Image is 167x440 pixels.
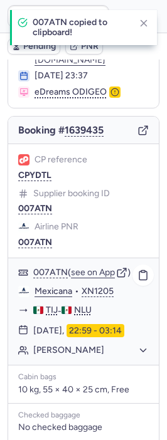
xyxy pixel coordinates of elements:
[23,41,56,51] span: Pending
[18,422,149,432] div: No checked baggage
[18,411,149,420] div: Checked baggage
[33,324,124,338] div: [DATE],
[33,345,149,356] button: [PERSON_NAME]
[35,70,149,81] div: [DATE] 23:37
[33,18,129,38] h4: 007ATN copied to clipboard!
[74,305,92,316] span: NLU
[65,125,104,136] button: 1639435
[18,154,30,165] figure: 1L airline logo
[35,86,107,98] span: eDreams ODIGEO
[35,286,149,297] div: •
[18,170,51,181] button: CPYDTL
[71,268,115,278] button: see on App
[18,221,30,233] figure: XN airline logo
[35,155,87,165] span: CP reference
[18,373,149,382] div: Cabin bags
[33,267,149,278] div: ( )
[35,286,72,297] a: Mexicana
[46,305,58,316] span: TIJ
[35,222,78,232] span: Airline PNR
[33,267,68,278] button: 007ATN
[82,286,114,297] button: XN1205
[8,5,109,28] input: PNR Reference
[35,45,149,65] button: [EMAIL_ADDRESS][DOMAIN_NAME]
[33,189,110,199] span: Supplier booking ID
[18,204,52,214] button: 007ATN
[18,238,52,248] button: 007ATN
[65,38,103,55] button: PNR
[81,41,99,51] span: PNR
[67,324,124,338] time: 22:59 - 03:14
[33,305,149,317] div: -
[18,286,30,297] figure: XN airline logo
[8,38,60,55] button: Pending
[18,125,104,136] span: Booking #
[18,384,149,395] p: 10 kg, 55 × 40 × 25 cm, Free
[114,6,134,26] button: Ok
